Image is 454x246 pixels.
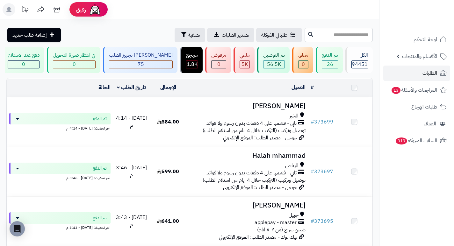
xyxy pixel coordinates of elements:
[255,219,297,226] span: applepay - master
[392,87,401,94] span: 13
[263,61,285,68] div: 56503
[383,82,450,98] a: المراجعات والأسئلة13
[117,84,146,91] a: تاريخ الطلب
[257,226,306,234] span: شحن سريع (من ٢-٧ ايام)
[9,224,111,230] div: اخر تحديث: [DATE] - 3:43 م
[383,99,450,115] a: طلبات الإرجاع
[302,60,305,68] span: 0
[203,176,306,184] span: توصيل وتركيب (التركيب خلال 4 ايام من استلام الطلب)
[311,217,314,225] span: #
[424,119,436,128] span: العملاء
[298,52,308,59] div: معلق
[219,233,297,241] span: تيك توك - مصدر الطلب: الموقع الإلكتروني
[189,152,306,159] h3: Halah mhammad
[116,114,147,129] span: [DATE] - 4:14 م
[289,212,299,219] span: جبيل
[22,60,25,68] span: 0
[109,61,172,68] div: 75
[206,120,297,127] span: تابي - قسّمها على 4 دفعات بدون رسوم ولا فوائد
[267,60,281,68] span: 56.5K
[116,214,147,228] span: [DATE] - 3:43 م
[93,165,107,172] span: تم الدفع
[7,28,61,42] a: إضافة طلب جديد
[232,47,256,73] a: ملغي 5K
[204,47,232,73] a: مرفوض 0
[314,47,344,73] a: تم الدفع 26
[383,116,450,131] a: العملاء
[352,60,368,68] span: 94451
[138,60,144,68] span: 75
[116,164,147,179] span: [DATE] - 3:46 م
[240,52,250,59] div: ملغي
[402,52,437,61] span: الأقسام والمنتجات
[322,61,338,68] div: 26
[414,35,437,44] span: لوحة التحكم
[93,116,107,122] span: تم الدفع
[396,137,407,145] span: 319
[186,52,198,59] div: مرتجع
[89,3,101,16] img: ai-face.png
[53,52,96,59] div: في انتظار صورة التحويل
[241,60,248,68] span: 5K
[261,31,287,39] span: طلباتي المُوكلة
[383,66,450,81] a: الطلبات
[290,112,299,120] span: الخبر
[8,52,40,59] div: دفع عند الاستلام
[9,174,111,181] div: اخر تحديث: [DATE] - 3:46 م
[411,102,437,111] span: طلبات الإرجاع
[73,60,76,68] span: 0
[179,47,204,73] a: مرتجع 1.8K
[186,61,198,68] div: 1806
[189,102,306,110] h3: [PERSON_NAME]
[311,217,333,225] a: #373695
[285,162,299,169] span: الرياض
[157,118,179,126] span: 584.00
[222,31,249,39] span: تصدير الطلبات
[98,84,111,91] a: الحالة
[351,52,368,59] div: الكل
[212,61,226,68] div: 0
[311,168,314,175] span: #
[217,60,220,68] span: 0
[391,86,437,95] span: المراجعات والأسئلة
[0,47,46,73] a: دفع عند الاستلام 0
[157,168,179,175] span: 599.00
[292,84,306,91] a: العميل
[263,52,285,59] div: تم التوصيل
[175,28,205,42] button: تصفية
[327,60,333,68] span: 26
[422,69,437,78] span: الطلبات
[109,52,173,59] div: [PERSON_NAME] تجهيز الطلب
[383,133,450,148] a: السلات المتروكة319
[211,52,226,59] div: مرفوض
[160,84,176,91] a: الإجمالي
[207,28,254,42] a: تصدير الطلبات
[256,47,291,73] a: تم التوصيل 56.5K
[187,60,198,68] span: 1.8K
[411,15,448,28] img: logo-2.png
[53,61,95,68] div: 0
[46,47,102,73] a: في انتظار صورة التحويل 0
[311,118,333,126] a: #373699
[17,3,33,18] a: تحديثات المنصة
[322,52,338,59] div: تم الدفع
[223,134,297,142] span: جوجل - مصدر الطلب: الموقع الإلكتروني
[344,47,374,73] a: الكل94451
[102,47,179,73] a: [PERSON_NAME] تجهيز الطلب 75
[311,118,314,126] span: #
[291,47,314,73] a: معلق 0
[311,168,333,175] a: #373697
[12,31,47,39] span: إضافة طلب جديد
[203,127,306,134] span: توصيل وتركيب (التركيب خلال 4 ايام من استلام الطلب)
[10,221,25,236] div: Open Intercom Messenger
[299,61,308,68] div: 0
[311,84,314,91] a: #
[206,169,297,177] span: تابي - قسّمها على 4 دفعات بدون رسوم ولا فوائد
[395,136,437,145] span: السلات المتروكة
[383,32,450,47] a: لوحة التحكم
[189,202,306,209] h3: [PERSON_NAME]
[8,61,39,68] div: 0
[157,217,179,225] span: 641.00
[188,31,200,39] span: تصفية
[9,124,111,131] div: اخر تحديث: [DATE] - 4:14 م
